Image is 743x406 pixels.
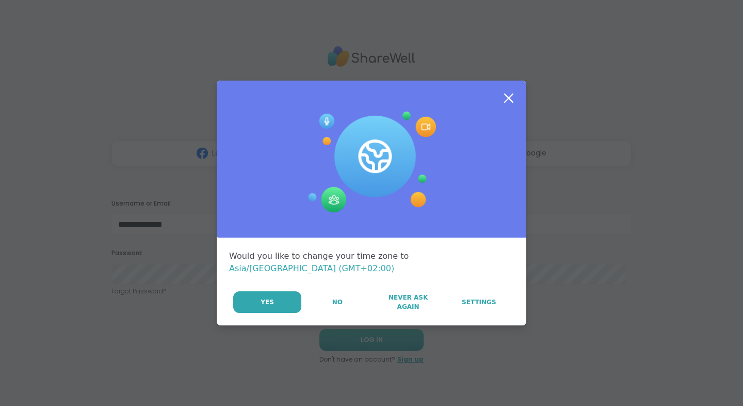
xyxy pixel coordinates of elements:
img: Session Experience [307,112,436,213]
a: Settings [444,291,514,313]
span: Asia/[GEOGRAPHIC_DATA] (GMT+02:00) [229,263,394,273]
span: Never Ask Again [378,293,438,311]
span: No [332,298,343,307]
span: Yes [261,298,274,307]
button: No [302,291,372,313]
div: Would you like to change your time zone to [229,250,514,275]
button: Never Ask Again [373,291,443,313]
button: Yes [233,291,301,313]
span: Settings [462,298,496,307]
